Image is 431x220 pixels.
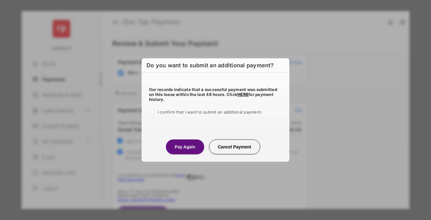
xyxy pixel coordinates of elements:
button: Cancel Payment [209,139,260,154]
h5: Our records indicate that a successful payment was submitted on this lease within the last 48 hou... [149,87,282,102]
a: HERE [237,92,248,97]
span: I confirm that I want to submit an additional payment. [158,110,262,114]
h6: Do you want to submit an additional payment? [142,58,289,73]
button: Pay Again [166,139,204,154]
